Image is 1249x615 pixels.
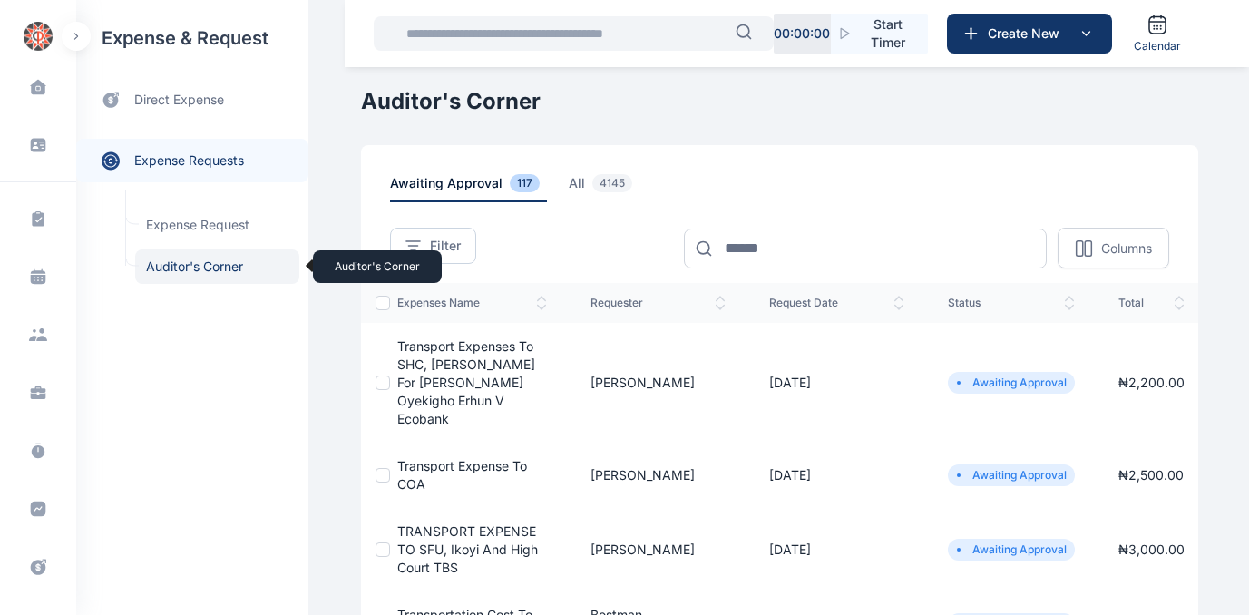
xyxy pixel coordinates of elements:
span: Calendar [1134,39,1181,54]
span: direct expense [134,91,224,110]
span: Start Timer [863,15,913,52]
td: [DATE] [747,508,926,591]
span: request date [769,296,904,310]
a: direct expense [76,76,308,124]
a: Auditor's CornerAuditor's Corner [135,249,299,284]
span: total [1118,296,1185,310]
div: expense requests [76,124,308,182]
td: [PERSON_NAME] [569,443,747,508]
td: [PERSON_NAME] [569,323,747,443]
a: Transport Expenses to SHC, [PERSON_NAME] for [PERSON_NAME] Oyekigho Erhun V Ecobank [397,338,535,426]
li: Awaiting Approval [955,468,1068,483]
a: awaiting approval117 [390,174,569,202]
span: Create New [981,24,1075,43]
span: Requester [590,296,726,310]
span: ₦ 3,000.00 [1118,542,1185,557]
button: Create New [947,14,1112,54]
button: Filter [390,228,476,264]
button: Columns [1058,228,1169,268]
button: Start Timer [831,14,928,54]
h1: Auditor's Corner [361,87,1198,116]
p: 00 : 00 : 00 [774,24,830,43]
td: [DATE] [747,323,926,443]
span: 117 [510,174,540,192]
span: Auditor's Corner [135,249,299,284]
span: Filter [430,237,461,255]
a: Expense Request [135,208,299,242]
td: [PERSON_NAME] [569,508,747,591]
a: all4145 [569,174,661,202]
span: awaiting approval [390,174,547,202]
span: ₦ 2,200.00 [1118,375,1185,390]
span: expenses Name [397,296,547,310]
span: status [948,296,1075,310]
span: all [569,174,639,202]
a: Calendar [1127,6,1188,61]
td: [DATE] [747,443,926,508]
span: ₦ 2,500.00 [1118,467,1184,483]
span: 4145 [592,174,632,192]
li: Awaiting Approval [955,542,1068,557]
p: Columns [1101,239,1152,258]
a: expense requests [76,139,308,182]
a: TRANSPORT EXPENSE TO SFU, Ikoyi and High court TBS [397,523,538,575]
li: Awaiting Approval [955,376,1068,390]
a: Transport Expense to COA [397,458,527,492]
